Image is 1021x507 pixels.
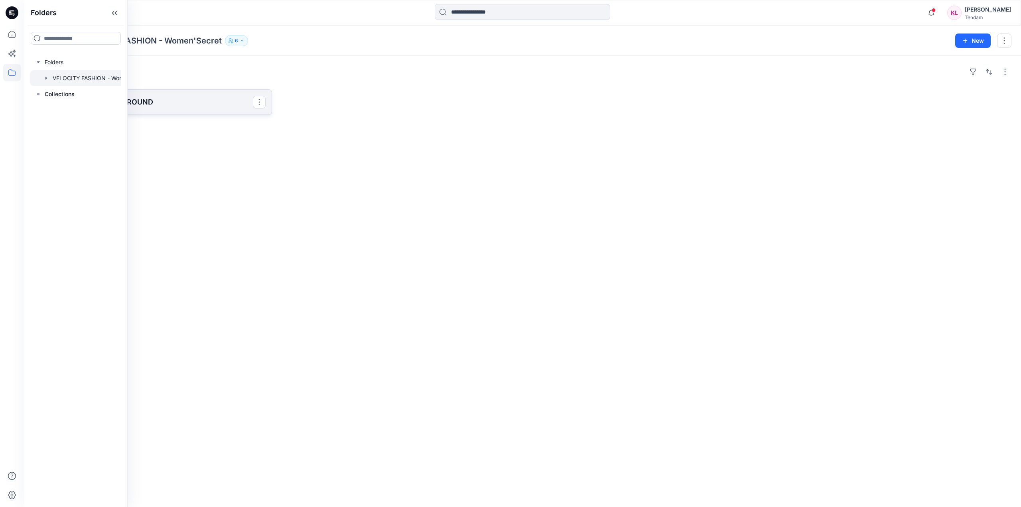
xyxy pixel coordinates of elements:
[235,36,238,45] p: 6
[947,6,962,20] div: KL
[225,35,248,46] button: 6
[34,89,272,115] a: [MEDICAL_DATA] 3rd ROUND
[79,35,222,46] p: VELOCITY FASHION - Women'Secret
[965,14,1011,20] div: Tendam
[45,89,75,99] p: Collections
[965,5,1011,14] div: [PERSON_NAME]
[955,34,991,48] button: New
[51,97,253,108] p: [MEDICAL_DATA] 3rd ROUND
